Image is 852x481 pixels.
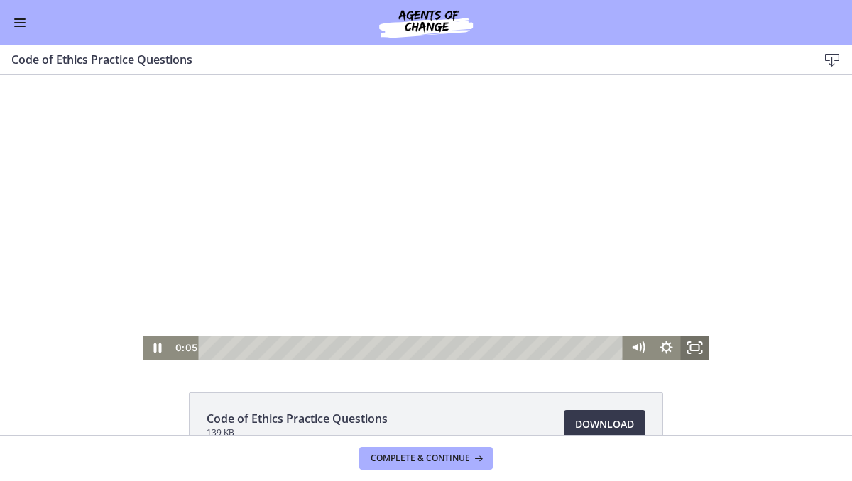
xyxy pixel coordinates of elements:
[207,427,388,438] span: 139 KB
[371,453,470,464] span: Complete & continue
[11,14,28,31] button: Enable menu
[143,260,171,284] button: Pause
[575,416,634,433] span: Download
[652,260,681,284] button: Show settings menu
[359,447,493,470] button: Complete & continue
[209,260,616,284] div: Playbar
[564,410,645,438] a: Download
[11,51,795,68] h3: Code of Ethics Practice Questions
[341,6,511,40] img: Agents of Change
[624,260,652,284] button: Mute
[681,260,709,284] button: Fullscreen
[207,410,388,427] span: Code of Ethics Practice Questions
